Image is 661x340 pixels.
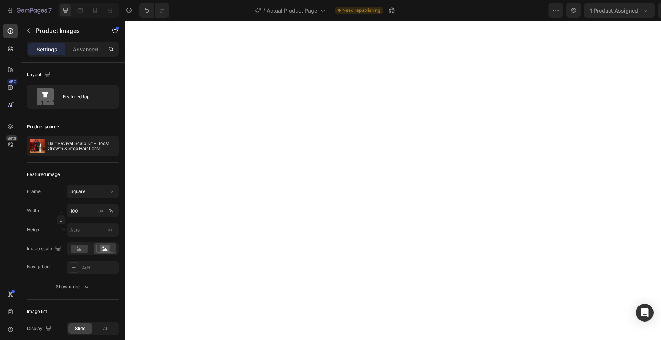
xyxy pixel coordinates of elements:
[48,141,116,151] p: Hair Revival Scalp Kit – Boost Growth & Stop Hair Loss!
[30,139,45,153] img: product feature img
[612,3,643,18] button: Publish
[48,6,52,15] p: 7
[27,207,39,214] label: Width
[267,7,317,14] span: Actual Product Page
[3,3,55,18] button: 7
[342,7,380,14] span: Need republishing
[27,70,52,80] div: Layout
[67,185,119,198] button: Square
[27,123,59,130] div: Product source
[27,263,50,270] div: Navigation
[27,324,53,334] div: Display
[27,188,41,195] label: Frame
[591,7,603,14] span: Save
[618,7,637,14] div: Publish
[67,223,119,237] input: px
[82,265,117,271] div: Add...
[63,88,108,105] div: Featured top
[67,204,119,217] input: px%
[108,227,113,232] span: px
[70,188,85,195] span: Square
[36,26,99,35] p: Product Images
[56,283,90,290] div: Show more
[7,79,18,85] div: 450
[125,21,661,340] iframe: Design area
[103,325,108,332] span: All
[27,171,60,178] div: Featured image
[263,7,265,14] span: /
[109,207,113,214] div: %
[584,3,609,18] button: Save
[27,280,119,293] button: Show more
[107,206,116,215] button: px
[517,7,565,14] span: 1 product assigned
[37,45,57,53] p: Settings
[139,3,169,18] div: Undo/Redo
[6,135,18,141] div: Beta
[98,207,104,214] div: px
[27,308,47,315] div: Image list
[511,3,582,18] button: 1 product assigned
[27,244,62,254] div: Image scale
[73,45,98,53] p: Advanced
[75,325,85,332] span: Slide
[96,206,105,215] button: %
[27,227,41,233] label: Height
[636,304,654,322] div: Open Intercom Messenger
